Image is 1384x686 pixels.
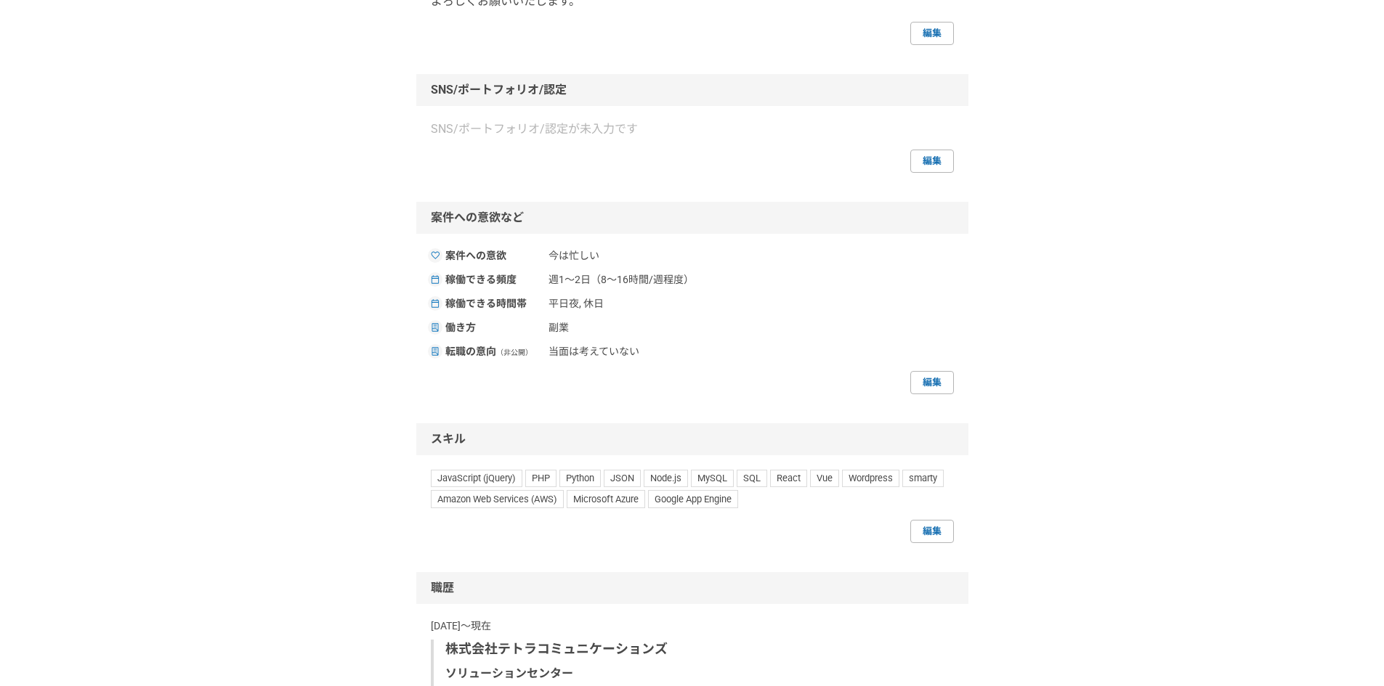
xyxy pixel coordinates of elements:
[431,323,440,332] img: ico_document-aa10cc69.svg
[770,470,807,487] span: React
[810,470,839,487] span: Vue
[431,121,954,138] p: SNS/ポートフォリオ/認定が未入力です
[431,470,522,487] span: JavaScript (jQuery)
[416,423,968,455] div: スキル
[644,470,688,487] span: Node.js
[559,470,601,487] span: Python
[445,248,540,264] span: 案件への意欲
[549,296,672,311] span: 平日夜, 休日
[445,665,942,682] p: ソリューションセンター
[910,22,954,45] a: 編集
[910,371,954,394] a: 編集
[525,470,557,487] span: PHP
[737,470,767,487] span: SQL
[567,490,645,507] span: Microsoft Azure
[691,470,734,487] span: MySQL
[431,275,440,284] img: ico_calendar-4541a85f.svg
[431,490,564,507] span: Amazon Web Services (AWS)
[549,344,672,359] span: 当面は考えていない
[416,202,968,234] div: 案件への意欲など
[416,572,968,604] div: 職歴
[549,272,694,287] span: 週1〜2日（8〜16時間/週程度）
[416,74,968,106] div: SNS/ポートフォリオ/認定
[648,490,738,507] span: Google App Engine
[431,299,440,308] img: ico_calendar-4541a85f.svg
[910,520,954,543] a: 編集
[910,150,954,173] a: 編集
[431,347,440,356] img: ico_document-aa10cc69.svg
[549,320,672,335] span: 副業
[445,320,540,335] span: 働き方
[445,272,540,287] span: 稼働できる頻度
[431,251,440,260] img: ico_favorite-3e60e390.svg
[496,348,533,356] span: （非公開）
[445,296,540,311] span: 稼働できる時間帯
[604,470,641,487] span: JSON
[431,618,954,634] p: [DATE]〜現在
[445,640,942,659] p: 株式会社テトラコミュニケーションズ
[842,470,899,487] span: Wordpress
[902,470,944,487] span: smarty
[549,248,672,264] span: 今は忙しい
[445,344,540,359] span: 転職の意向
